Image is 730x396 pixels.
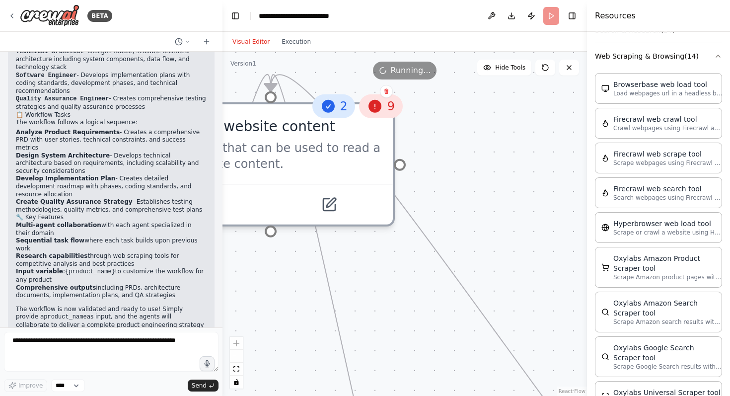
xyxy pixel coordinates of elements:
p: The workflow follows a logical sequence: [16,119,207,127]
li: with each agent specialized in their domain [16,222,207,237]
li: - Creates a comprehensive PRD with user stories, technical constraints, and success metrics [16,129,207,152]
div: Oxylabs Amazon Search Scraper tool [613,298,723,318]
button: Hide left sidebar [228,9,242,23]
code: product_name [44,314,86,320]
strong: Sequential task flow [16,237,84,244]
span: Running... [391,65,431,77]
div: Browserbase web load tool [613,79,723,89]
li: : to customize the workflow for any product [16,268,207,284]
p: Scrape Amazon search results with Oxylabs Amazon Search Scraper [613,318,723,326]
p: Crawl webpages using Firecrawl and return the contents [613,124,723,132]
strong: Design System Architecture [16,152,110,159]
button: Send [188,380,219,392]
div: A tool that can be used to read a website content. [184,140,381,172]
img: BrowserbaseLoadTool [601,84,609,92]
h4: Resources [595,10,636,22]
button: Execution [276,36,317,48]
button: Delete node [380,85,393,98]
img: FirecrawlSearchTool [601,189,609,197]
button: zoom out [230,350,243,363]
img: HyperbrowserLoadTool [601,224,609,232]
button: Improve [4,379,47,392]
div: Oxylabs Google Search Scraper tool [613,343,723,363]
li: - Develops implementation plans with coding standards, development phases, and technical recommen... [16,72,207,95]
p: Scrape Google Search results with Oxylabs Google Search Scraper [613,363,723,371]
button: Open in side panel [273,193,385,217]
span: Improve [18,382,43,390]
span: Send [192,382,207,390]
nav: breadcrumb [259,11,358,21]
button: Hide right sidebar [565,9,579,23]
code: Quality Assurance Engineer [16,95,109,102]
img: OxylabsAmazonProductScraperTool [601,263,609,271]
code: {product_name} [65,268,115,275]
div: Oxylabs Amazon Product Scraper tool [613,253,723,273]
strong: Research capabilities [16,252,87,259]
button: Switch to previous chat [171,36,195,48]
code: Software Engineer [16,72,76,79]
img: FirecrawlScrapeWebsiteTool [601,154,609,162]
a: React Flow attribution [559,389,585,394]
button: toggle interactivity [230,376,243,389]
p: Scrape webpages using Firecrawl and return the contents [613,159,723,167]
button: Hide Tools [477,60,531,76]
div: React Flow controls [230,337,243,389]
strong: Input variable [16,268,63,275]
span: Hide Tools [495,64,525,72]
div: Hyperbrowser web load tool [613,219,723,229]
button: Click to speak your automation idea [200,356,215,371]
img: FirecrawlCrawlWebsiteTool [601,119,609,127]
li: - Creates comprehensive testing strategies and quality assurance processes [16,95,207,111]
button: Start a new chat [199,36,215,48]
button: Visual Editor [226,36,276,48]
div: Version 1 [230,60,256,68]
div: Read website content [184,116,335,136]
li: - Establishes testing methodologies, quality metrics, and comprehensive test plans [16,198,207,214]
img: OxylabsGoogleSearchScraperTool [601,353,609,361]
li: - Develops technical architecture based on requirements, including scalability and security consi... [16,152,207,175]
p: Search webpages using Firecrawl and return the results [613,194,723,202]
span: 9 [387,98,395,114]
div: 29ScrapeWebsiteToolRead website contentA tool that can be used to read a website content. [146,102,395,227]
h2: 📋 Workflow Tasks [16,111,207,119]
div: Firecrawl web search tool [613,184,723,194]
div: Firecrawl web crawl tool [613,114,723,124]
p: The workflow is now validated and ready to use! Simply provide a as input, and the agents will co... [16,306,207,337]
li: - Designs robust, scalable technical architecture including system components, data flow, and tec... [16,48,207,72]
strong: Analyze Product Requirements [16,129,120,136]
button: fit view [230,363,243,376]
img: Logo [20,4,79,27]
p: Scrape or crawl a website using Hyperbrowser and return the contents in properly formatted markdo... [613,229,723,237]
span: 2 [340,98,347,114]
strong: Develop Implementation Plan [16,175,115,182]
li: where each task builds upon previous work [16,237,207,252]
div: Firecrawl web scrape tool [613,149,723,159]
li: through web scraping tools for competitive analysis and best practices [16,252,207,268]
p: Load webpages url in a headless browser using Browserbase and return the contents [613,89,723,97]
li: - Creates detailed development roadmap with phases, coding standards, and resource allocation [16,175,207,198]
strong: Multi-agent collaboration [16,222,101,229]
strong: Create Quality Assurance Strategy [16,198,133,205]
button: Web Scraping & Browsing(14) [595,43,722,69]
div: BETA [87,10,112,22]
li: including PRDs, architecture documents, implementation plans, and QA strategies [16,284,207,300]
img: OxylabsAmazonSearchScraperTool [601,308,609,316]
code: Technical Architect [16,48,84,55]
h2: 🔧 Key Features [16,214,207,222]
strong: Comprehensive outputs [16,284,96,291]
p: Scrape Amazon product pages with Oxylabs Amazon Product Scraper [613,273,723,281]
